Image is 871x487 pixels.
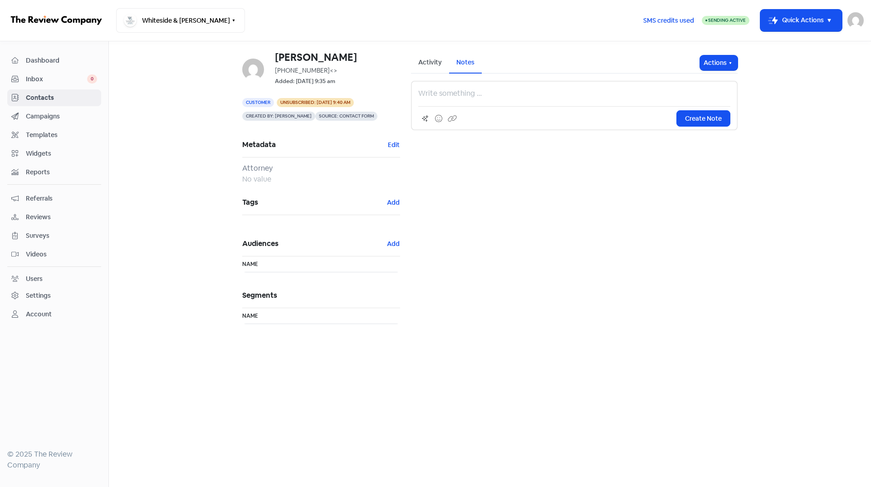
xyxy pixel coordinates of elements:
span: Created by: [PERSON_NAME] [242,112,315,121]
div: © 2025 The Review Company [7,449,101,471]
div: Account [26,310,52,319]
h5: Segments [242,283,400,308]
span: Surveys [26,231,97,241]
button: Quick Actions [760,10,842,31]
h6: [PERSON_NAME] [275,52,400,62]
div: Activity [418,58,442,67]
img: d41d8cd98f00b204e9800998ecf8427e [242,59,264,80]
span: Tags [242,196,387,209]
img: User [847,12,864,29]
a: Widgets [7,145,101,162]
span: Sending Active [708,17,746,23]
a: Contacts [7,89,101,106]
a: Account [7,306,101,323]
a: Users [7,271,101,287]
div: No value [242,174,400,185]
a: Settings [7,287,101,304]
th: Name [242,308,400,324]
span: SMS credits used [643,16,694,25]
a: Dashboard [7,52,101,69]
span: Inbox [26,74,87,84]
span: Source: Contact form [315,112,377,121]
a: Referrals [7,190,101,207]
button: Add [387,197,400,208]
small: Added: [DATE] 9:35 am [275,77,335,86]
th: Name [242,256,400,272]
a: SMS credits used [636,15,702,25]
span: Metadata [242,138,387,152]
span: <> [330,66,337,74]
div: Notes [456,58,475,67]
button: Whiteside & [PERSON_NAME] [116,8,245,33]
span: 0 [87,74,97,84]
span: Templates [26,130,97,140]
button: Create Note [676,110,730,127]
span: Reviews [26,212,97,222]
span: Dashboard [26,56,97,65]
span: Videos [26,250,97,259]
a: Reports [7,164,101,181]
button: Add [387,239,400,249]
div: Users [26,274,43,284]
a: Inbox 0 [7,71,101,88]
span: Create Note [685,114,722,123]
a: Surveys [7,227,101,244]
a: Reviews [7,209,101,226]
a: Sending Active [702,15,749,26]
button: Edit [387,140,400,150]
button: Actions [700,55,738,70]
span: Reports [26,167,97,177]
span: Contacts [26,93,97,103]
span: Referrals [26,194,97,203]
div: Attorney [242,163,400,174]
a: Campaigns [7,108,101,125]
div: [PHONE_NUMBER] [275,66,400,75]
span: Widgets [26,149,97,158]
a: Videos [7,246,101,263]
span: Audiences [242,237,387,251]
span: Campaigns [26,112,97,121]
div: Settings [26,291,51,300]
span: Unsubscribed: [DATE] 9:40 am [277,98,354,107]
a: Templates [7,127,101,143]
span: Customer [242,98,274,107]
